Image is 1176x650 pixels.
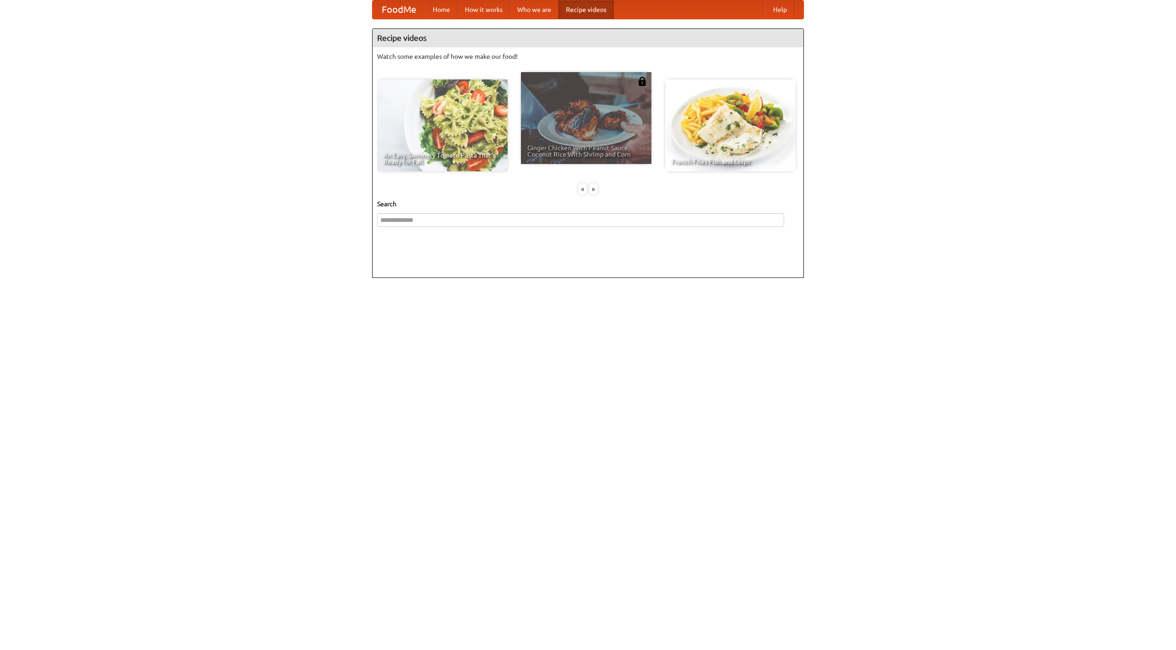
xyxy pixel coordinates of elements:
[559,0,614,19] a: Recipe videos
[384,152,501,165] span: An Easy, Summery Tomato Pasta That's Ready for Fall
[458,0,510,19] a: How it works
[510,0,559,19] a: Who we are
[373,29,803,47] h4: Recipe videos
[578,183,587,195] div: «
[638,77,647,86] img: 483408.png
[373,0,425,19] a: FoodMe
[377,199,799,209] h5: Search
[766,0,794,19] a: Help
[425,0,458,19] a: Home
[672,158,789,165] span: French Fries Fish and Chips
[377,79,508,171] a: An Easy, Summery Tomato Pasta That's Ready for Fall
[589,183,598,195] div: »
[377,52,799,61] p: Watch some examples of how we make our food!
[665,79,796,171] a: French Fries Fish and Chips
